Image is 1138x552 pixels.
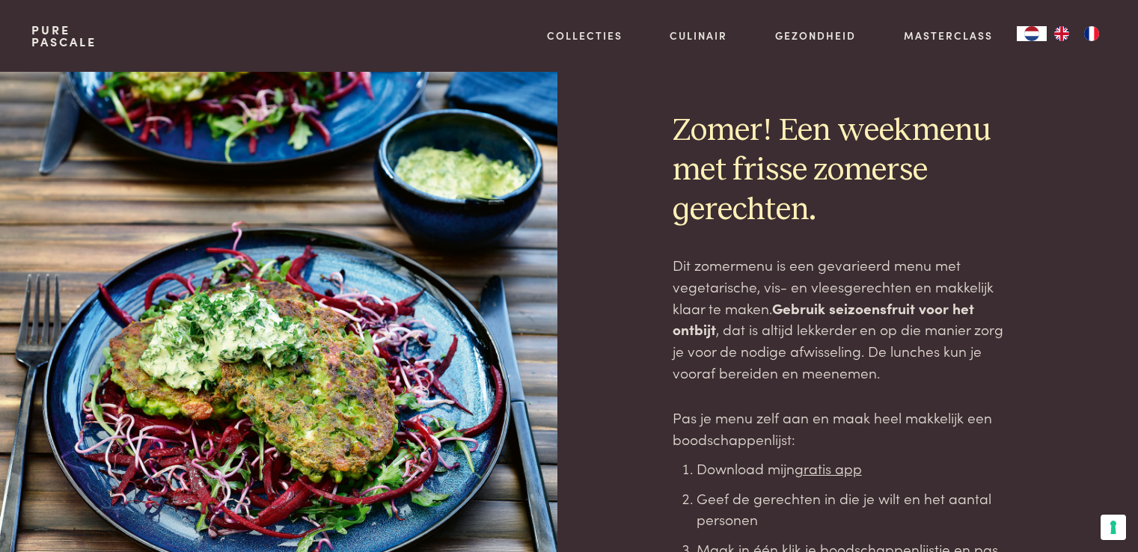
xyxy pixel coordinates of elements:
a: Culinair [670,28,727,43]
strong: Gebruik seizoensfruit voor het ontbijt [673,298,974,340]
a: FR [1077,26,1107,41]
p: Dit zomermenu is een gevarieerd menu met vegetarische, vis- en vleesgerechten en makkelijk klaar ... [673,254,1015,383]
aside: Language selected: Nederlands [1017,26,1107,41]
a: PurePascale [31,24,97,48]
button: Uw voorkeuren voor toestemming voor trackingtechnologieën [1101,515,1126,540]
div: Language [1017,26,1047,41]
li: Download mijn [697,458,1015,479]
h2: Zomer! Een weekmenu met frisse zomerse gerechten. [673,111,1015,230]
a: EN [1047,26,1077,41]
a: NL [1017,26,1047,41]
a: Gezondheid [775,28,856,43]
p: Pas je menu zelf aan en maak heel makkelijk een boodschappenlijst: [673,407,1015,450]
ul: Language list [1047,26,1107,41]
a: Masterclass [904,28,993,43]
a: gratis app [795,458,862,478]
li: Geef de gerechten in die je wilt en het aantal personen [697,488,1015,530]
a: Collecties [547,28,622,43]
